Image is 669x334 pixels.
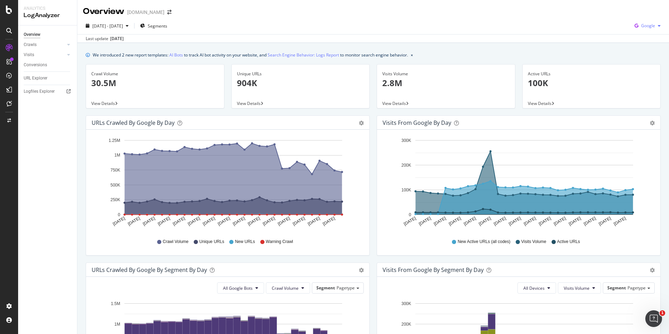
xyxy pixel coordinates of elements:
text: [DATE] [142,216,156,227]
span: Pagetype [628,285,646,291]
a: Crawls [24,41,65,48]
div: info banner [86,51,661,59]
text: [DATE] [127,216,141,227]
span: All Google Bots [223,285,253,291]
div: gear [650,268,655,273]
p: 904K [237,77,364,89]
text: [DATE] [508,216,522,227]
text: 750K [110,168,120,173]
text: [DATE] [322,216,336,227]
div: LogAnalyzer [24,12,71,20]
svg: A chart. [383,135,655,232]
text: [DATE] [553,216,567,227]
div: Overview [83,6,124,17]
span: View Details [237,100,261,106]
div: Crawls [24,41,37,48]
text: [DATE] [307,216,321,227]
text: [DATE] [157,216,171,227]
div: Unique URLs [237,71,364,77]
div: gear [359,121,364,126]
span: New URLs [235,239,255,245]
span: Unique URLs [199,239,224,245]
span: View Details [91,100,115,106]
text: [DATE] [583,216,597,227]
span: Segments [148,23,167,29]
text: [DATE] [202,216,216,227]
button: All Devices [517,282,556,294]
button: Segments [137,20,170,31]
text: [DATE] [478,216,492,227]
span: Visits Volume [521,239,546,245]
text: 1M [114,322,120,327]
button: close banner [409,50,415,60]
span: View Details [528,100,552,106]
a: URL Explorer [24,75,72,82]
text: [DATE] [277,216,291,227]
span: Google [641,23,655,29]
button: Visits Volume [558,282,601,294]
p: 100K [528,77,655,89]
button: Google [632,20,663,31]
span: 1 [660,310,665,316]
p: 2.8M [382,77,510,89]
span: Visits Volume [564,285,590,291]
text: [DATE] [463,216,477,227]
text: [DATE] [292,216,306,227]
text: [DATE] [523,216,537,227]
button: All Google Bots [217,282,264,294]
text: [DATE] [403,216,417,227]
text: 1M [114,153,120,158]
text: [DATE] [493,216,507,227]
text: [DATE] [112,216,126,227]
div: Visits Volume [382,71,510,77]
div: gear [359,268,364,273]
text: [DATE] [448,216,462,227]
text: 1.5M [111,301,120,306]
a: AI Bots [169,51,183,59]
text: 250K [110,197,120,202]
span: Warning Crawl [266,239,293,245]
text: 300K [401,301,411,306]
svg: A chart. [92,135,364,232]
div: Active URLs [528,71,655,77]
text: 0 [409,212,411,217]
text: [DATE] [433,216,447,227]
text: 200K [401,163,411,168]
text: [DATE] [172,216,186,227]
text: 0 [118,212,120,217]
text: 500K [110,183,120,188]
text: [DATE] [187,216,201,227]
div: arrow-right-arrow-left [167,10,171,15]
div: Conversions [24,61,47,69]
div: [DOMAIN_NAME] [127,9,164,16]
a: Visits [24,51,65,59]
text: [DATE] [247,216,261,227]
a: Overview [24,31,72,38]
iframe: Intercom live chat [645,310,662,327]
div: Analytics [24,6,71,12]
div: URLs Crawled by Google By Segment By Day [92,266,207,273]
div: URLs Crawled by Google by day [92,119,175,126]
div: gear [650,121,655,126]
text: 200K [401,322,411,327]
span: Segment [607,285,626,291]
div: Crawl Volume [91,71,219,77]
text: 300K [401,138,411,143]
div: URL Explorer [24,75,47,82]
span: Segment [316,285,335,291]
p: 30.5M [91,77,219,89]
span: Active URLs [557,239,580,245]
text: [DATE] [418,216,432,227]
div: Logfiles Explorer [24,88,55,95]
text: [DATE] [232,216,246,227]
a: Logfiles Explorer [24,88,72,95]
div: Visits [24,51,34,59]
text: [DATE] [262,216,276,227]
a: Conversions [24,61,72,69]
span: New Active URLs (all codes) [457,239,510,245]
button: [DATE] - [DATE] [83,20,131,31]
text: [DATE] [538,216,552,227]
button: Crawl Volume [266,282,310,294]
